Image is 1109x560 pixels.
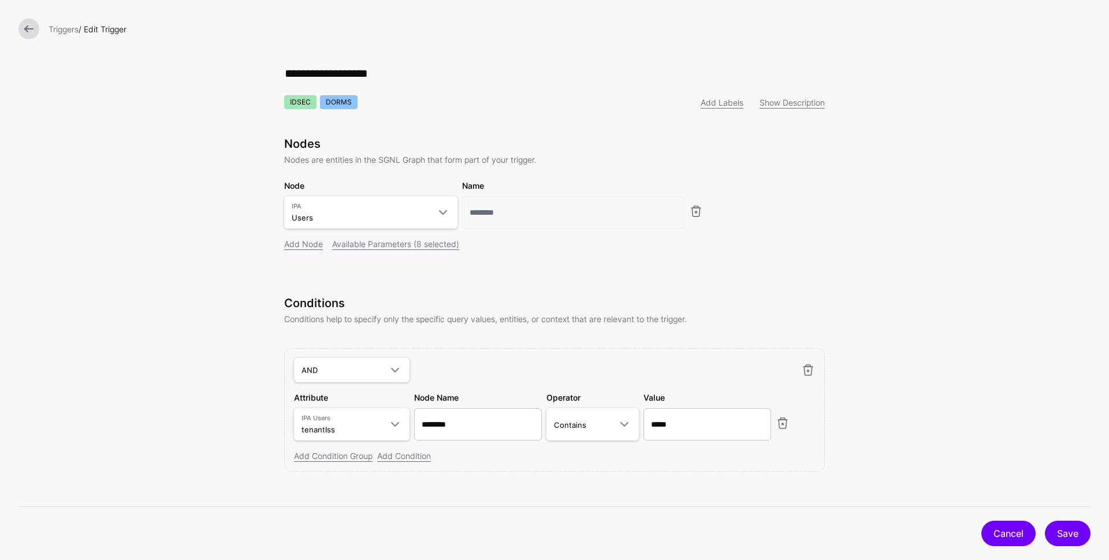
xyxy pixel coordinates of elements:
a: Show Description [760,98,825,107]
label: Attribute [294,391,328,404]
a: Cancel [981,521,1036,546]
a: Triggers [49,24,79,34]
a: Available Parameters (8 selected) [332,239,459,249]
span: IPA Users [302,413,381,423]
span: DORMS [320,95,358,109]
span: AND [302,365,318,375]
label: Name [462,180,484,192]
h3: Nodes [284,137,825,151]
h3: Conditions [284,296,825,310]
div: / Edit Trigger [44,23,1095,35]
span: tenantIss [302,425,335,434]
label: Node [284,180,304,192]
label: Value [643,391,665,404]
span: IDSEC [284,95,317,109]
span: Contains [554,420,586,430]
label: Operator [546,391,580,404]
label: Node Name [414,391,459,404]
span: IPA [292,201,429,211]
a: Add Condition [377,451,431,461]
span: Users [292,213,313,222]
p: Nodes are entities in the SGNL Graph that form part of your trigger. [284,154,825,166]
a: Add Node [284,239,323,249]
p: Conditions help to specify only the specific query values, entities, or context that are relevant... [284,313,825,325]
a: Add Labels [701,98,743,107]
button: Save [1045,521,1091,546]
a: Add Condition Group [294,451,373,461]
